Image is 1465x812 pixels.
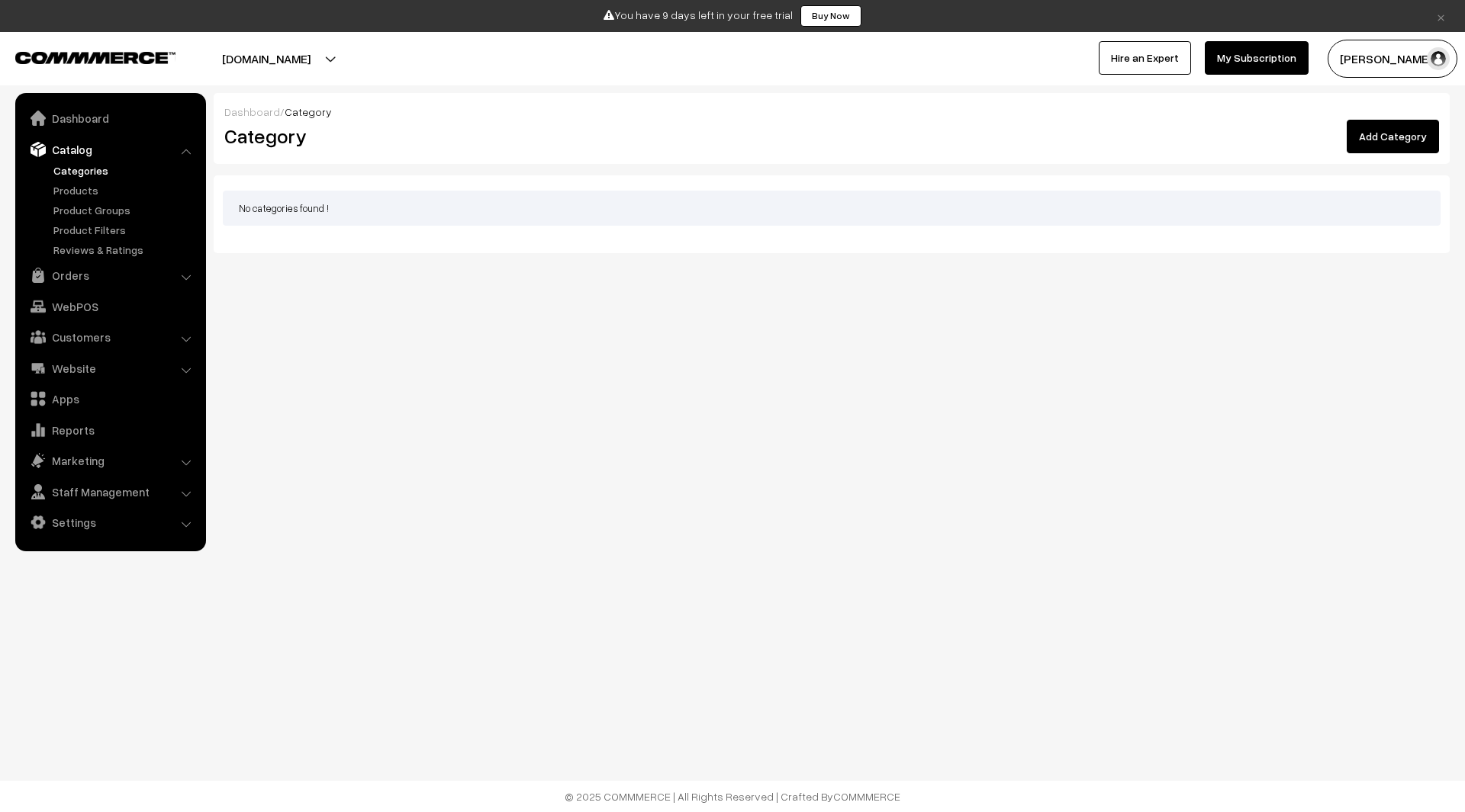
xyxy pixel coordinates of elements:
a: Buy Now [800,5,861,27]
a: COMMMERCE [15,47,149,66]
a: Settings [19,509,201,536]
a: Customers [19,323,201,351]
a: Orders [19,262,201,289]
div: / [224,104,1439,120]
img: COMMMERCE [15,52,175,63]
a: Hire an Expert [1099,41,1191,75]
a: Reports [19,416,201,444]
button: [PERSON_NAME] [1328,40,1457,78]
a: COMMMERCE [833,790,900,803]
img: user [1427,47,1450,70]
a: Products [50,182,201,198]
span: Category [285,105,332,118]
a: Staff Management [19,478,201,505]
a: Apps [19,385,201,412]
a: Categories [50,162,201,178]
a: Website [19,355,201,382]
a: My Subscription [1205,41,1309,75]
a: Catalog [19,136,201,163]
h2: Category [224,124,820,148]
a: Dashboard [224,105,280,118]
a: Product Filters [50,222,201,238]
a: Dashboard [19,104,201,132]
a: Marketing [19,447,201,474]
a: Product Groups [50,202,201,218]
button: [DOMAIN_NAME] [169,40,364,78]
div: No categories found ! [223,191,1441,226]
a: Add Category [1347,120,1439,153]
a: WebPOS [19,293,201,320]
a: Reviews & Ratings [50,242,201,258]
div: You have 9 days left in your free trial [5,5,1460,27]
a: × [1431,7,1451,25]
